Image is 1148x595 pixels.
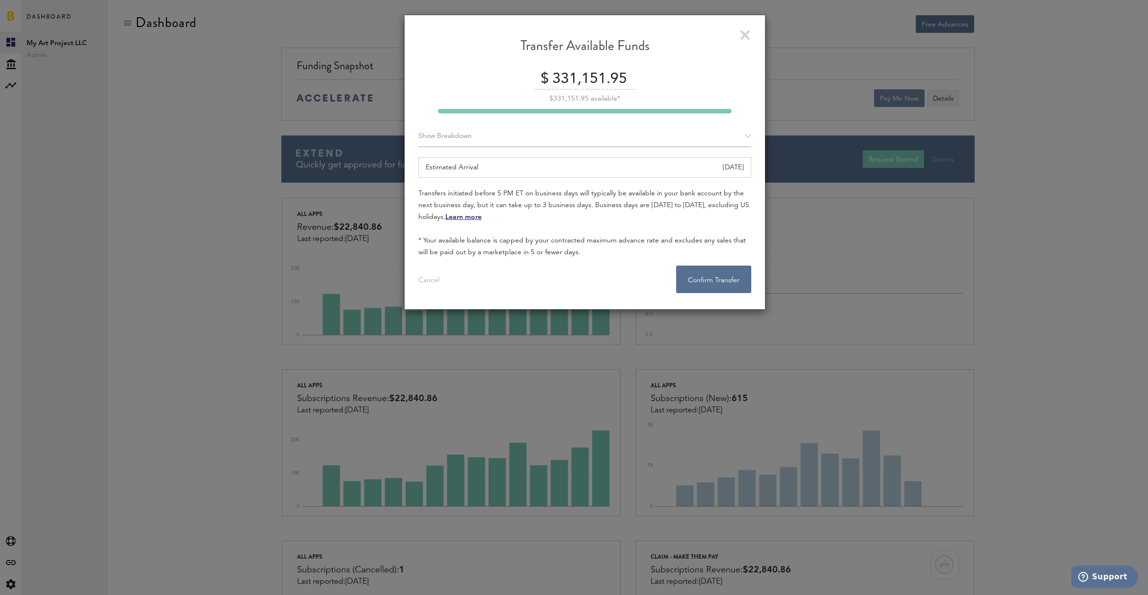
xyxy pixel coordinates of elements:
a: Learn more [445,214,482,220]
div: Breakdown [418,126,751,147]
div: Transfer Available Funds [418,37,751,62]
span: Show [418,133,435,139]
div: Estimated Arrival [418,157,751,178]
div: $ [535,69,549,90]
div: [DATE] [723,158,744,177]
button: Cancel [407,266,451,293]
iframe: Opens a widget where you can find more information [1071,566,1138,590]
button: Confirm Transfer [676,266,751,293]
div: $331,151.95 available* [418,95,751,102]
div: Transfers initiated before 5 PM ET on business days will typically be available in your bank acco... [418,188,751,258]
